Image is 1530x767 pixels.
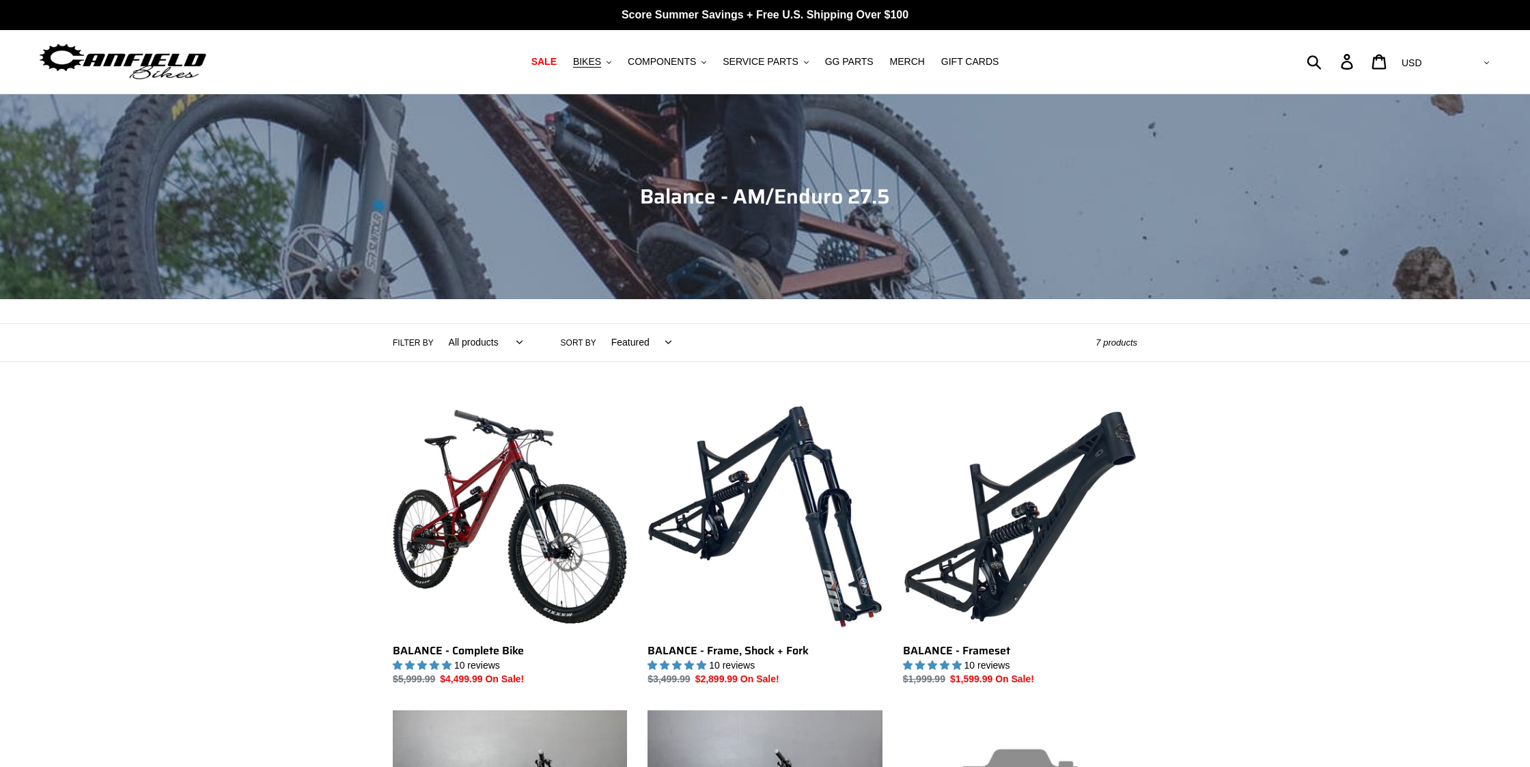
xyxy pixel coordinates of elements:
span: 7 products [1096,337,1137,348]
button: COMPONENTS [621,53,713,71]
a: MERCH [883,53,932,71]
button: BIKES [566,53,618,71]
label: Sort by [561,337,596,349]
span: GIFT CARDS [941,56,999,68]
span: COMPONENTS [628,56,696,68]
a: SALE [525,53,564,71]
span: Balance - AM/Enduro 27.5 [640,180,890,212]
button: SERVICE PARTS [716,53,815,71]
span: BIKES [573,56,601,68]
a: GG PARTS [818,53,880,71]
span: SERVICE PARTS [723,56,798,68]
span: SALE [531,56,557,68]
input: Search [1314,46,1349,76]
label: Filter by [393,337,434,349]
span: MERCH [890,56,925,68]
span: GG PARTS [825,56,874,68]
img: Canfield Bikes [38,40,208,83]
a: GIFT CARDS [934,53,1006,71]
